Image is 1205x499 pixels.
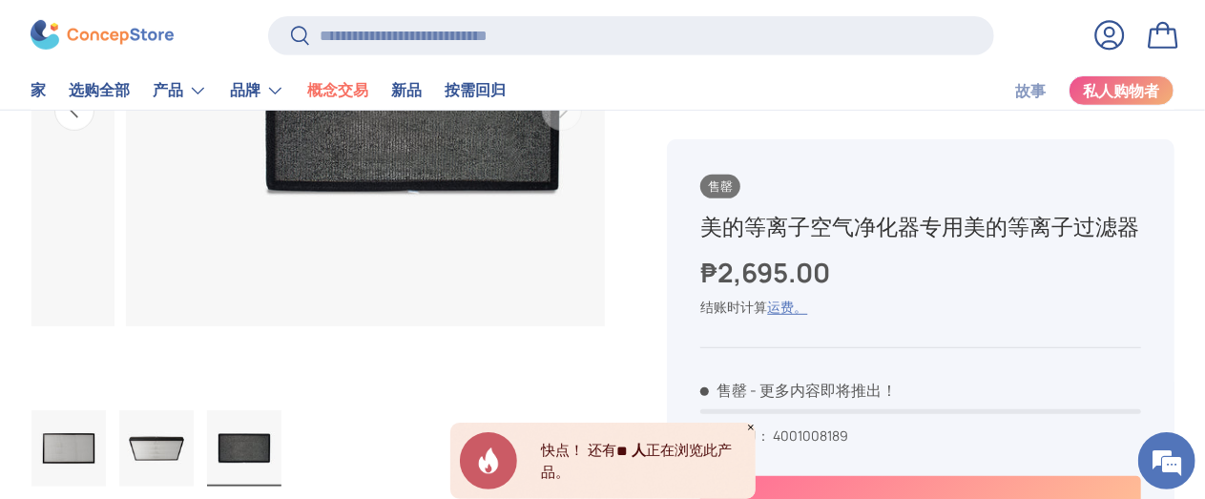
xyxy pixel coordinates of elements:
[1084,81,1160,102] font: 私人购物者
[31,80,46,101] font: 家
[1069,75,1174,106] a: 私人购物者
[700,214,1139,240] font: 美的等离子空气净化器专用美的等离子过滤器
[750,380,897,401] font: - 更多内容即将推出！
[391,80,422,101] font: 新品
[391,73,422,110] a: 新品
[700,254,830,290] font: ₱2,695.00
[31,410,106,487] img: 美的等离子空气净化器专用美的等离子过滤器
[119,410,194,487] img: 美的等离子空气净化器专用美的等离子过滤器
[99,107,141,131] font: 留言
[207,410,281,487] img: 美的等离子空气净化器专用美的等离子过滤器
[767,298,807,316] a: 运费。
[746,423,756,432] div: 关闭
[773,426,848,445] font: 4001008189
[218,72,296,110] summary: 品牌
[969,72,1174,110] nav: 次要
[10,313,364,380] textarea: 输入您的消息并点击“提交”
[313,10,359,55] div: 最小化实时聊天窗口
[1015,73,1046,110] a: 故事
[307,80,368,101] font: 概念交易
[31,72,506,110] nav: 基本的
[99,105,321,134] div: 留言
[445,80,506,101] font: 按需回归
[69,73,130,110] a: 选购全部
[1015,80,1046,101] font: 故事
[445,73,506,110] a: 按需回归
[31,21,174,51] img: 概念店
[708,177,733,195] font: 售罄
[307,73,368,110] a: 概念交易
[717,380,747,401] font: 售罄
[69,80,130,101] font: 选购全部
[700,298,767,316] font: 结账时计算
[141,72,218,110] summary: 产品
[31,73,46,110] a: 家
[318,384,346,400] font: 提交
